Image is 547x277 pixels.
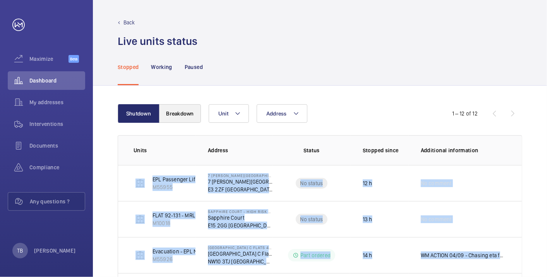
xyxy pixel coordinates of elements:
p: Part ordered [300,251,331,259]
span: Address [266,110,287,117]
p: Sapphire Court [208,214,273,222]
span: Dashboard [29,77,85,84]
img: elevator.svg [135,251,145,260]
p: Address [208,146,273,154]
img: elevator.svg [135,215,145,224]
p: Stopped since [363,146,408,154]
span: Documents [29,142,85,150]
p: M55926 [153,255,243,263]
p: Evacuation - EPL No 4 Flats 45-101 R/h [153,248,243,255]
span: Maximize [29,55,69,63]
span: No comment [421,179,452,187]
p: NW10 3TJ [GEOGRAPHIC_DATA] [208,258,273,265]
p: FLAT 92-131 - MRL left hand side - 10 Floors [153,212,255,219]
p: E15 2GG [GEOGRAPHIC_DATA] [208,222,273,229]
p: 7 [PERSON_NAME][GEOGRAPHIC_DATA] - High Risk Building [208,173,273,178]
p: 13 h [363,215,372,223]
p: [GEOGRAPHIC_DATA] C Flats 45-101 [208,250,273,258]
button: Shutdown [118,104,159,123]
p: Stopped [118,63,139,71]
p: [GEOGRAPHIC_DATA] C Flats 45-101 - High Risk Building [208,245,273,250]
p: 7 [PERSON_NAME][GEOGRAPHIC_DATA] [208,178,273,186]
span: Beta [69,55,79,63]
p: Paused [185,63,203,71]
p: Units [134,146,195,154]
div: 1 – 12 of 12 [452,110,478,117]
p: [PERSON_NAME] [34,247,76,255]
h1: Live units status [118,34,197,48]
p: 14 h [363,251,372,259]
p: E3 2ZF [GEOGRAPHIC_DATA] [208,186,273,193]
p: Additional information [421,146,506,154]
button: Breakdown [159,104,201,123]
p: Working [151,63,172,71]
p: No status [300,215,323,223]
p: M55955 [153,183,197,191]
p: Sapphire Court - High Risk Building [208,209,273,214]
img: elevator.svg [135,179,145,188]
p: Back [123,19,135,26]
p: WM ACTION 04/09 - Chasing eta for new drive unit 03/09 - Drive lost in transit [421,251,506,259]
span: No comment [421,215,452,223]
button: Address [257,104,307,123]
p: TB [17,247,23,255]
p: Status [278,146,345,154]
span: Unit [218,110,228,117]
p: No status [300,179,323,187]
span: Interventions [29,120,85,128]
span: Compliance [29,163,85,171]
span: My addresses [29,98,85,106]
p: M10018 [153,219,255,227]
p: EPL Passenger Lift [153,175,197,183]
p: 12 h [363,179,372,187]
button: Unit [209,104,249,123]
span: Any questions ? [30,198,85,205]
